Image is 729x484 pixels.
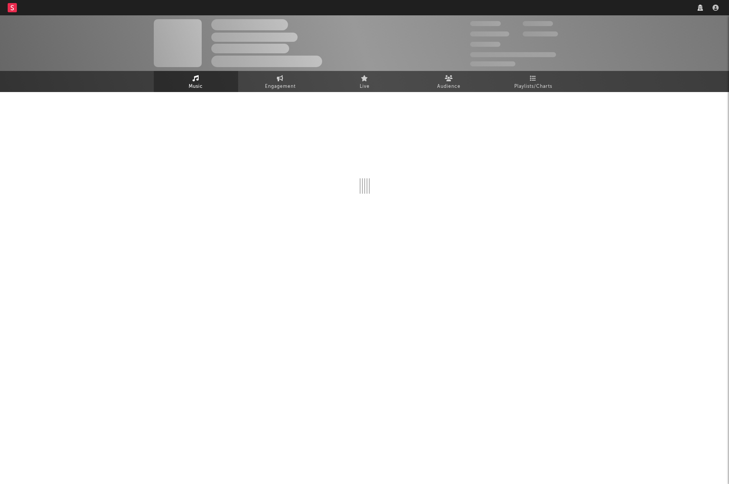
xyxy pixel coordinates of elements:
a: Playlists/Charts [491,71,576,92]
span: Live [360,82,370,91]
span: 100,000 [523,21,553,26]
a: Live [323,71,407,92]
a: Audience [407,71,491,92]
span: 100,000 [470,42,500,47]
span: Jump Score: 85.0 [470,61,515,66]
span: Engagement [265,82,296,91]
span: 50,000,000 [470,31,509,36]
a: Music [154,71,238,92]
span: Music [189,82,203,91]
span: 1,000,000 [523,31,558,36]
span: Audience [437,82,461,91]
a: Engagement [238,71,323,92]
span: Playlists/Charts [514,82,552,91]
span: 300,000 [470,21,501,26]
span: 50,000,000 Monthly Listeners [470,52,556,57]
